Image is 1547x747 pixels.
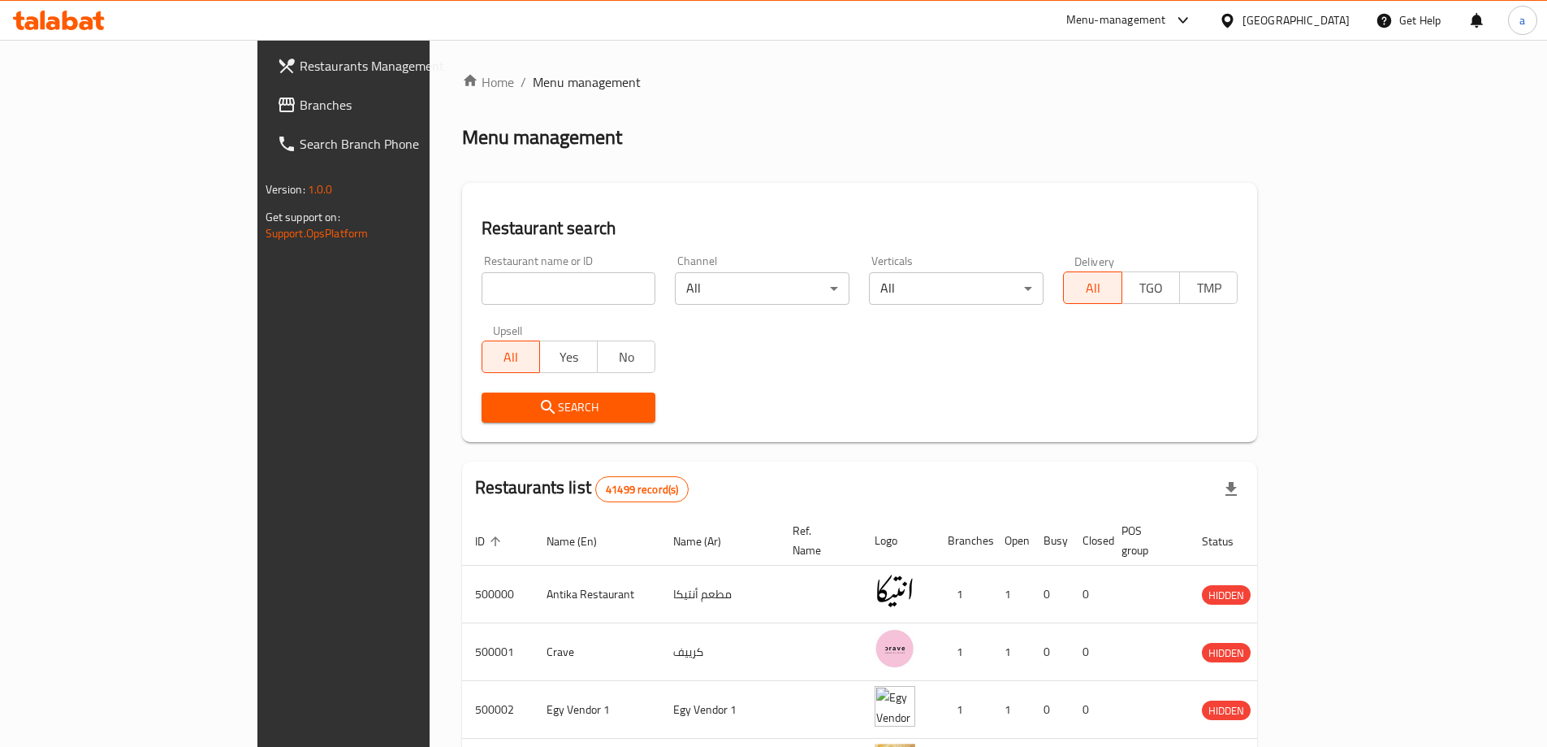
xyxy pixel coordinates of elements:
span: Branches [300,95,503,115]
th: Logo [862,516,935,566]
td: Egy Vendor 1 [660,681,780,739]
h2: Restaurants list [475,476,689,502]
td: 1 [992,566,1031,623]
div: All [675,272,849,305]
th: Branches [935,516,992,566]
button: TGO [1121,271,1180,304]
span: POS group [1121,521,1169,560]
td: مطعم أنتيكا [660,566,780,623]
th: Closed [1070,516,1108,566]
span: HIDDEN [1202,701,1251,720]
td: 0 [1070,566,1108,623]
td: 0 [1070,623,1108,681]
a: Support.OpsPlatform [266,223,369,244]
button: No [597,341,655,373]
td: Crave [534,623,660,681]
span: No [604,345,649,369]
span: Yes [547,345,591,369]
span: Version: [266,179,305,200]
td: 0 [1031,681,1070,739]
li: / [521,72,526,92]
span: TMP [1186,276,1231,300]
td: 0 [1070,681,1108,739]
div: Export file [1212,470,1251,509]
td: 1 [935,566,992,623]
td: 1 [992,623,1031,681]
td: Antika Restaurant [534,566,660,623]
div: Total records count [595,476,689,502]
img: Egy Vendor 1 [875,686,915,727]
div: [GEOGRAPHIC_DATA] [1242,11,1350,29]
button: TMP [1179,271,1238,304]
button: All [482,341,540,373]
label: Delivery [1074,255,1115,267]
span: 1.0.0 [308,179,333,200]
div: HIDDEN [1202,701,1251,720]
button: Search [482,393,656,423]
span: 41499 record(s) [596,482,688,497]
label: Upsell [493,324,523,336]
span: Restaurants Management [300,56,503,76]
span: HIDDEN [1202,586,1251,605]
th: Busy [1031,516,1070,566]
h2: Menu management [462,124,622,150]
td: 1 [992,681,1031,739]
span: TGO [1129,276,1173,300]
h2: Restaurant search [482,216,1238,241]
div: HIDDEN [1202,585,1251,605]
span: HIDDEN [1202,644,1251,662]
button: Yes [539,341,598,373]
nav: breadcrumb [462,72,1258,92]
span: Name (Ar) [673,532,742,551]
td: 0 [1031,623,1070,681]
a: Branches [264,85,516,124]
img: Crave [875,628,915,669]
span: Ref. Name [793,521,842,560]
span: Search [495,397,643,418]
input: Search for restaurant name or ID.. [482,272,656,305]
span: All [489,345,534,369]
span: Menu management [533,72,641,92]
span: All [1070,276,1115,300]
td: كرييف [660,623,780,681]
th: Open [992,516,1031,566]
div: All [869,272,1044,305]
td: 1 [935,623,992,681]
img: Antika Restaurant [875,571,915,611]
td: 0 [1031,566,1070,623]
button: All [1063,271,1121,304]
span: ID [475,532,506,551]
span: a [1519,11,1525,29]
span: Search Branch Phone [300,134,503,154]
a: Search Branch Phone [264,124,516,163]
td: Egy Vendor 1 [534,681,660,739]
span: Status [1202,532,1255,551]
span: Get support on: [266,206,340,228]
a: Restaurants Management [264,46,516,85]
td: 1 [935,681,992,739]
div: Menu-management [1066,11,1166,30]
span: Name (En) [547,532,618,551]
